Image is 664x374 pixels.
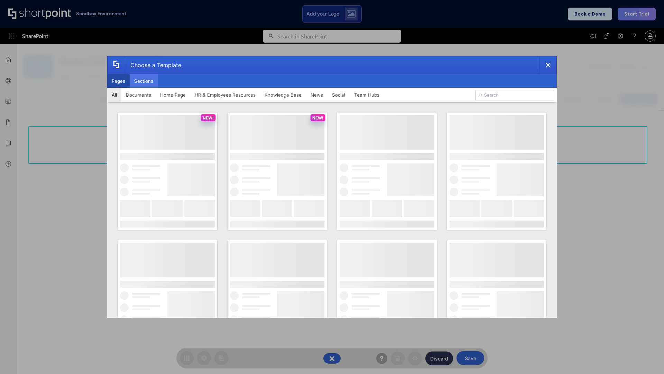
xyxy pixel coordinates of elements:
button: News [306,88,328,102]
button: Team Hubs [350,88,384,102]
iframe: Chat Widget [629,341,664,374]
button: Sections [130,74,158,88]
button: Pages [107,74,130,88]
input: Search [475,90,554,100]
div: Choose a Template [125,56,181,74]
button: Home Page [156,88,190,102]
div: template selector [107,56,557,318]
button: Social [328,88,350,102]
button: HR & Employees Resources [190,88,260,102]
button: Knowledge Base [260,88,306,102]
p: NEW! [203,115,214,121]
button: Documents [121,88,156,102]
button: All [107,88,121,102]
p: NEW! [312,115,323,121]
